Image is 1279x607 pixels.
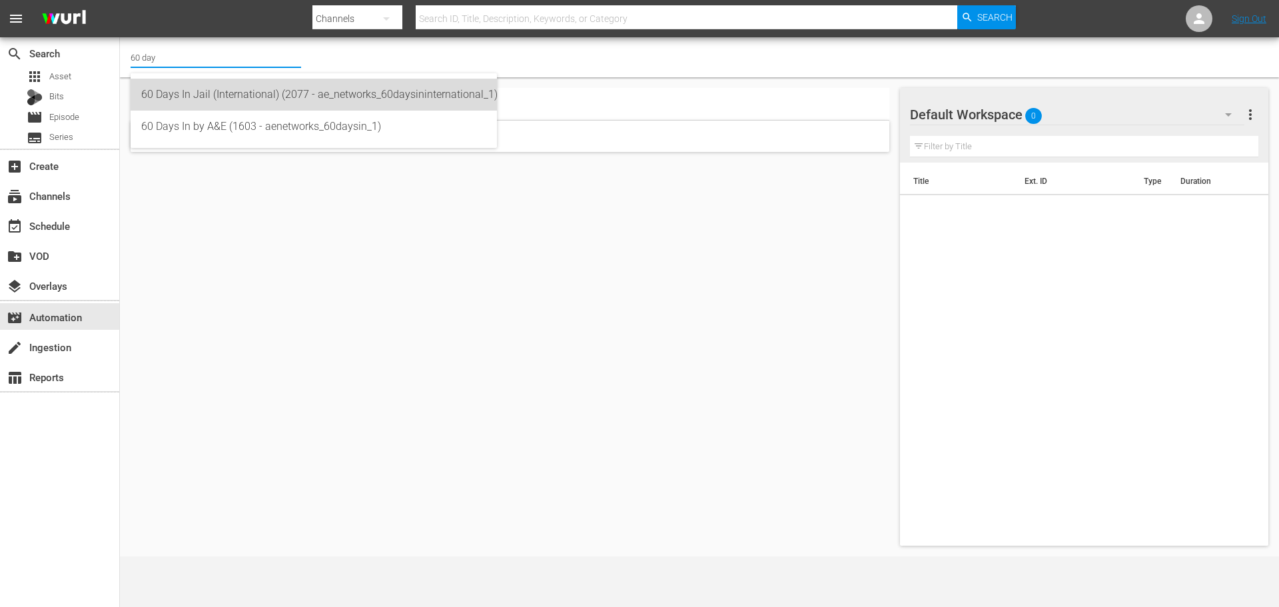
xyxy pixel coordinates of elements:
[49,90,64,103] span: Bits
[1025,102,1042,130] span: 0
[49,70,71,83] span: Asset
[8,11,24,27] span: menu
[7,46,23,62] span: Search
[131,121,889,152] div: Ad Slates 0
[27,89,43,105] div: Bits
[1136,163,1172,200] th: Type
[1232,13,1266,24] a: Sign Out
[1172,163,1252,200] th: Duration
[7,279,23,295] span: Overlays
[910,96,1244,133] div: Default Workspace
[1242,107,1258,123] span: more_vert
[49,111,79,124] span: Episode
[7,249,23,265] span: VOD
[131,121,889,152] h5: No Channel selected. Please select a channel.
[27,109,43,125] span: Episode
[7,370,23,386] span: Reports
[141,79,486,111] div: 60 Days In Jail (International) (2077 - ae_networks_60daysininternational_1)
[1242,99,1258,131] button: more_vert
[1017,163,1136,200] th: Ext. ID
[957,5,1016,29] button: Search
[27,69,43,85] span: Asset
[7,219,23,235] span: Schedule
[7,310,23,326] span: Automation
[900,163,1017,200] th: Title
[977,5,1013,29] span: Search
[141,111,486,143] div: 60 Days In by A&E (1603 - aenetworks_60daysin_1)
[32,3,96,35] img: ans4CAIJ8jUAAAAAAAAAAAAAAAAAAAAAAAAgQb4GAAAAAAAAAAAAAAAAAAAAAAAAJMjXAAAAAAAAAAAAAAAAAAAAAAAAgAT5G...
[27,130,43,146] span: Series
[7,189,23,205] span: Channels
[49,131,73,144] span: Series
[7,340,23,356] span: Ingestion
[7,159,23,175] span: Create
